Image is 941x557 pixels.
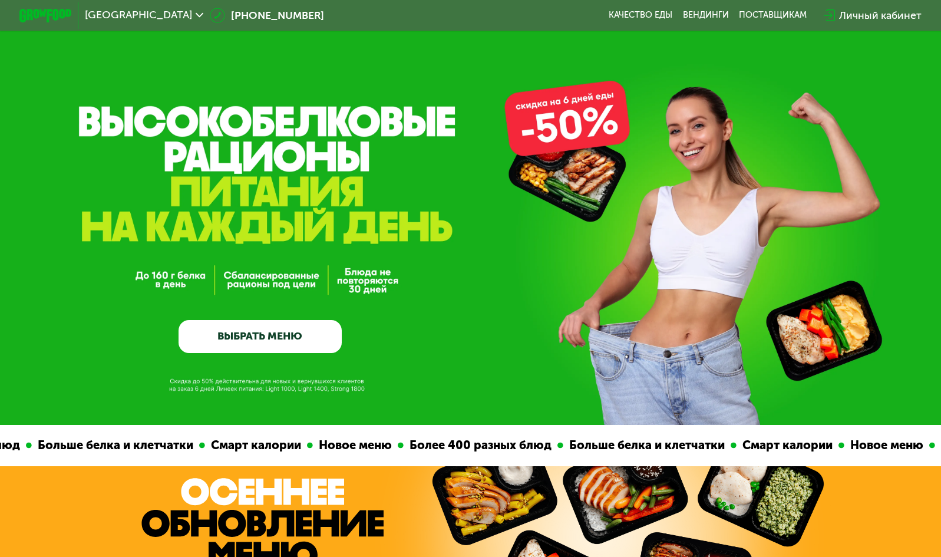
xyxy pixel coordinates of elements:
[308,436,393,454] div: Новое меню
[739,10,807,21] div: поставщикам
[85,10,192,21] span: [GEOGRAPHIC_DATA]
[210,8,323,24] a: [PHONE_NUMBER]
[200,436,302,454] div: Смарт калории
[683,10,729,21] a: Вендинги
[839,8,922,24] div: Личный кабинет
[609,10,672,21] a: Качество еды
[179,320,341,352] a: ВЫБРАТЬ МЕНЮ
[27,436,194,454] div: Больше белка и клетчатки
[399,436,553,454] div: Более 400 разных блюд
[840,436,925,454] div: Новое меню
[732,436,834,454] div: Смарт калории
[559,436,726,454] div: Больше белка и клетчатки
